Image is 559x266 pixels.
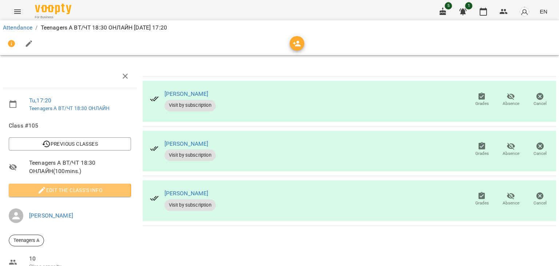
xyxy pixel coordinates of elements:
li: / [35,23,37,32]
span: Cancel [534,101,547,107]
span: 1 [465,2,472,9]
span: EN [540,8,547,15]
button: Menu [9,3,26,20]
span: Absence [503,101,519,107]
span: Teenagers A ВТ/ЧТ 18:30 ОНЛАЙН ( 100 mins. ) [29,159,131,176]
button: Absence [496,90,526,110]
a: Attendance [3,24,32,31]
span: Visit by subscription [164,102,216,109]
span: Class #105 [9,121,131,130]
a: [PERSON_NAME] [164,90,209,97]
span: Previous Classes [15,140,125,148]
button: Grades [467,189,496,210]
button: Cancel [526,189,555,210]
span: Grades [475,150,489,157]
button: Absence [496,139,526,160]
span: Teenagers A [9,237,44,244]
a: [PERSON_NAME] [29,212,73,219]
button: Edit the class's Info [9,184,131,197]
span: Grades [475,200,489,206]
a: Tu , 17:20 [29,97,51,104]
button: Grades [467,139,496,160]
span: Absence [503,150,519,157]
span: Grades [475,101,489,107]
button: Cancel [526,139,555,160]
img: Voopty Logo [35,4,71,14]
img: avatar_s.png [519,7,530,17]
span: Cancel [534,150,547,157]
a: [PERSON_NAME] [164,190,209,197]
span: Cancel [534,200,547,206]
span: For Business [35,15,71,20]
span: Visit by subscription [164,202,216,208]
a: [PERSON_NAME] [164,140,209,147]
p: Teenagers A ВТ/ЧТ 18:30 ОНЛАЙН [DATE] 17:20 [41,23,167,32]
span: Absence [503,200,519,206]
span: 10 [29,254,131,263]
div: Teenagers A [9,235,44,246]
button: Grades [467,90,496,110]
button: Absence [496,189,526,210]
button: Previous Classes [9,137,131,150]
span: Visit by subscription [164,152,216,159]
button: Cancel [526,90,555,110]
span: Edit the class's Info [15,186,125,195]
button: EN [537,5,550,18]
a: Teenagers A ВТ/ЧТ 18:30 ОНЛАЙН [29,105,110,111]
span: 5 [445,2,452,9]
nav: breadcrumb [3,23,556,32]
